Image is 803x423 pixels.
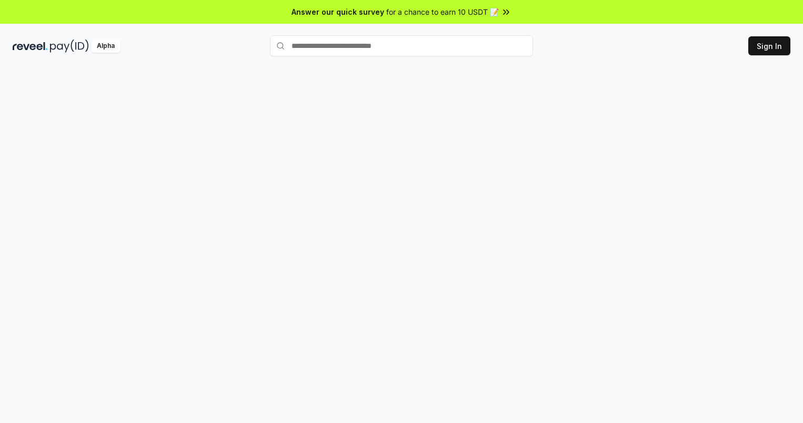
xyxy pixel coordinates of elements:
img: reveel_dark [13,40,48,53]
img: pay_id [50,40,89,53]
span: for a chance to earn 10 USDT 📝 [386,6,499,17]
div: Alpha [91,40,121,53]
button: Sign In [748,36,790,55]
span: Answer our quick survey [292,6,384,17]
